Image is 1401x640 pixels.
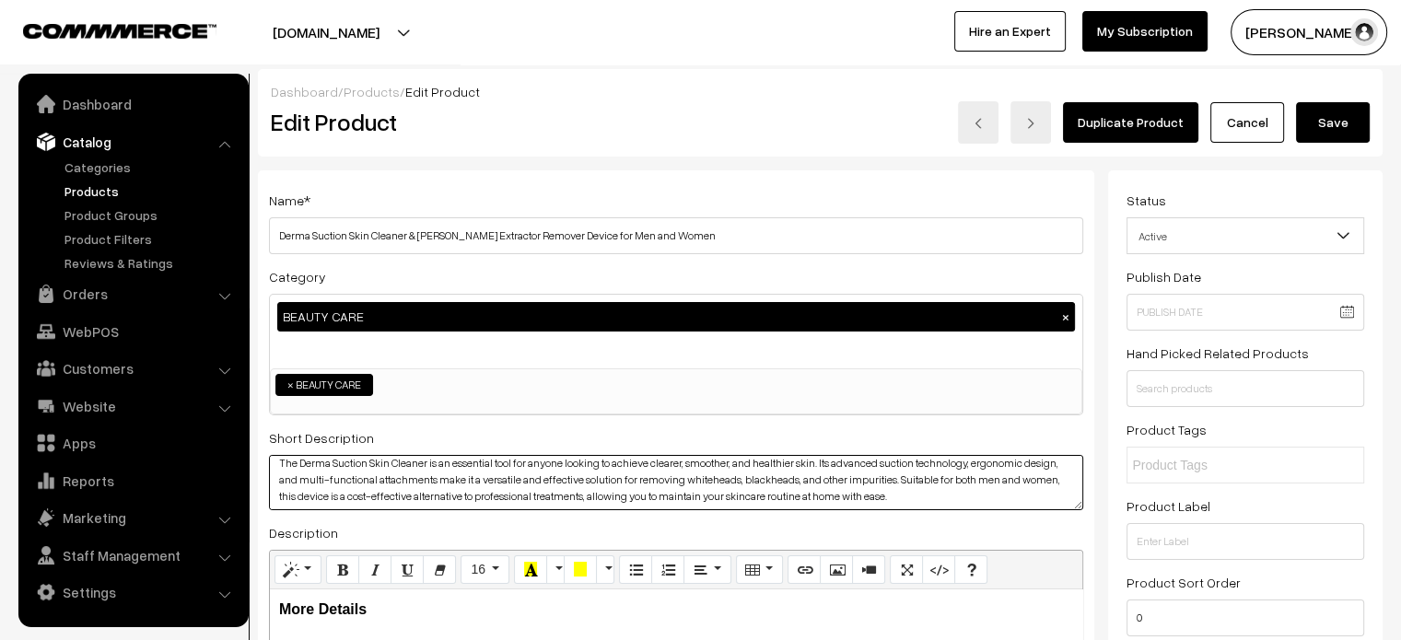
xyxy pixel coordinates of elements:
[546,555,565,585] button: More Color
[23,576,242,609] a: Settings
[471,562,485,576] span: 16
[23,18,184,41] a: COMMMERCE
[279,601,367,617] b: More Details
[954,11,1066,52] a: Hire an Expert
[1127,343,1309,363] label: Hand Picked Related Products
[1127,220,1363,252] span: Active
[1127,191,1166,210] label: Status
[1127,370,1364,407] input: Search products
[1132,456,1293,475] input: Product Tags
[269,523,338,542] label: Description
[890,555,923,585] button: Full Screen
[23,539,242,572] a: Staff Management
[23,277,242,310] a: Orders
[23,464,242,497] a: Reports
[23,390,242,423] a: Website
[344,84,400,99] a: Products
[23,501,242,534] a: Marketing
[23,125,242,158] a: Catalog
[788,555,821,585] button: Link (CTRL+K)
[391,555,424,585] button: Underline (CTRL+U)
[60,205,242,225] a: Product Groups
[1296,102,1370,143] button: Save
[60,181,242,201] a: Products
[23,24,216,38] img: COMMMERCE
[1127,523,1364,560] input: Enter Label
[326,555,359,585] button: Bold (CTRL+B)
[736,555,783,585] button: Table
[423,555,456,585] button: Remove Font Style (CTRL+\)
[1127,573,1241,592] label: Product Sort Order
[922,555,955,585] button: Code View
[269,217,1083,254] input: Name
[1063,102,1198,143] a: Duplicate Product
[405,84,480,99] span: Edit Product
[619,555,652,585] button: Unordered list (CTRL+SHIFT+NUM7)
[1210,102,1284,143] a: Cancel
[1025,118,1036,129] img: right-arrow.png
[60,229,242,249] a: Product Filters
[287,377,294,393] span: ×
[277,302,1075,332] div: BEAUTY CARE
[514,555,547,585] button: Recent Color
[23,352,242,385] a: Customers
[1127,496,1210,516] label: Product Label
[269,428,374,448] label: Short Description
[1057,308,1074,325] button: ×
[1127,217,1364,254] span: Active
[1127,599,1364,636] input: Enter Number
[269,267,326,286] label: Category
[358,555,391,585] button: Italic (CTRL+I)
[274,555,321,585] button: Style
[564,555,597,585] button: Background Color
[954,555,987,585] button: Help
[208,9,444,55] button: [DOMAIN_NAME]
[461,555,509,585] button: Font Size
[60,157,242,177] a: Categories
[651,555,684,585] button: Ordered list (CTRL+SHIFT+NUM8)
[1082,11,1208,52] a: My Subscription
[1127,420,1207,439] label: Product Tags
[23,87,242,121] a: Dashboard
[1350,18,1378,46] img: user
[269,191,310,210] label: Name
[852,555,885,585] button: Video
[1231,9,1387,55] button: [PERSON_NAME]
[683,555,730,585] button: Paragraph
[820,555,853,585] button: Picture
[275,374,373,396] li: BEAUTY CARE
[1127,267,1201,286] label: Publish Date
[271,84,338,99] a: Dashboard
[973,118,984,129] img: left-arrow.png
[271,108,713,136] h2: Edit Product
[1127,294,1364,331] input: Publish Date
[60,253,242,273] a: Reviews & Ratings
[23,426,242,460] a: Apps
[271,82,1370,101] div: / /
[23,315,242,348] a: WebPOS
[596,555,614,585] button: More Color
